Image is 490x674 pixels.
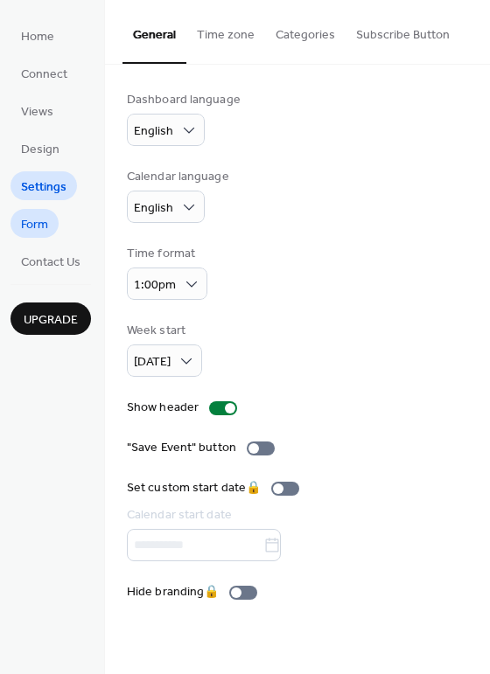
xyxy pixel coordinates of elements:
[134,197,173,220] span: English
[10,209,59,238] a: Form
[127,168,229,186] div: Calendar language
[24,311,78,330] span: Upgrade
[127,245,204,263] div: Time format
[21,28,54,46] span: Home
[127,439,236,457] div: "Save Event" button
[134,120,173,143] span: English
[134,274,176,297] span: 1:00pm
[10,302,91,335] button: Upgrade
[127,91,241,109] div: Dashboard language
[21,103,53,122] span: Views
[127,322,199,340] div: Week start
[134,351,171,374] span: [DATE]
[21,254,80,272] span: Contact Us
[10,59,78,87] a: Connect
[127,399,199,417] div: Show header
[10,96,64,125] a: Views
[10,21,65,50] a: Home
[21,141,59,159] span: Design
[21,216,48,234] span: Form
[21,178,66,197] span: Settings
[10,134,70,163] a: Design
[10,171,77,200] a: Settings
[10,247,91,275] a: Contact Us
[21,66,67,84] span: Connect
